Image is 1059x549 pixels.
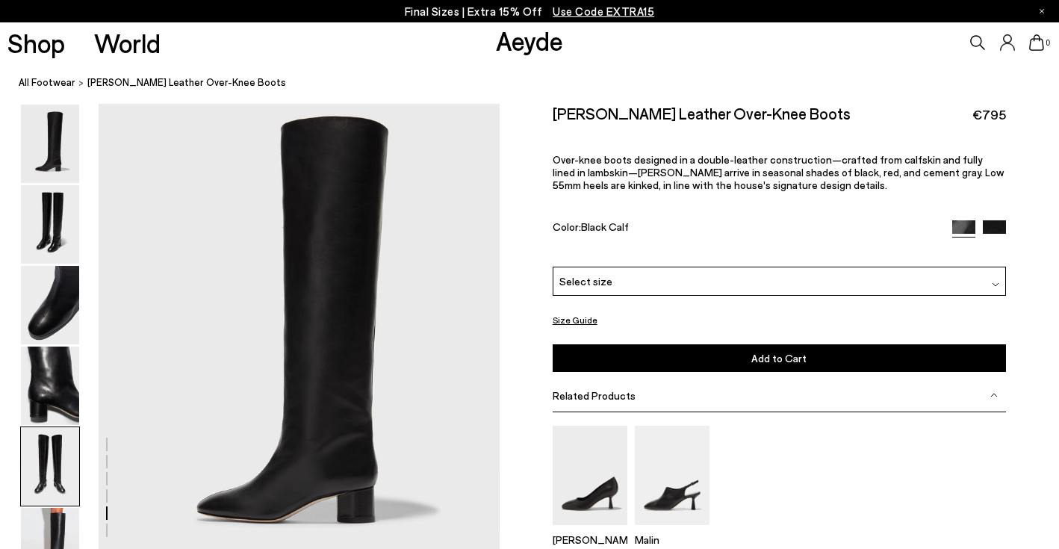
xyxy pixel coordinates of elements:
[553,311,597,329] button: Size Guide
[1044,39,1052,47] span: 0
[553,533,627,546] p: [PERSON_NAME]
[559,273,612,289] span: Select size
[87,75,286,90] span: [PERSON_NAME] Leather Over-Knee Boots
[21,105,79,183] img: Willa Leather Over-Knee Boots - Image 1
[7,30,65,56] a: Shop
[19,75,75,90] a: All Footwear
[553,4,654,18] span: Navigate to /collections/ss25-final-sizes
[19,63,1059,104] nav: breadcrumb
[553,104,851,122] h2: [PERSON_NAME] Leather Over-Knee Boots
[553,515,627,546] a: Giotta Round-Toe Pumps [PERSON_NAME]
[553,153,1006,191] p: Over-knee boots designed in a double-leather construction—crafted from calfskin and fully lined i...
[553,220,938,238] div: Color:
[94,30,161,56] a: World
[21,266,79,344] img: Willa Leather Over-Knee Boots - Image 3
[21,347,79,425] img: Willa Leather Over-Knee Boots - Image 4
[990,391,998,399] img: svg%3E
[581,220,629,233] span: Black Calf
[405,2,655,21] p: Final Sizes | Extra 15% Off
[635,515,709,546] a: Malin Slingback Mules Malin
[553,426,627,525] img: Giotta Round-Toe Pumps
[972,105,1006,124] span: €795
[21,427,79,506] img: Willa Leather Over-Knee Boots - Image 5
[21,185,79,264] img: Willa Leather Over-Knee Boots - Image 2
[553,389,636,402] span: Related Products
[1029,34,1044,51] a: 0
[635,533,709,546] p: Malin
[635,426,709,525] img: Malin Slingback Mules
[992,281,999,288] img: svg%3E
[496,25,563,56] a: Aeyde
[751,352,807,365] span: Add to Cart
[553,344,1006,372] button: Add to Cart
